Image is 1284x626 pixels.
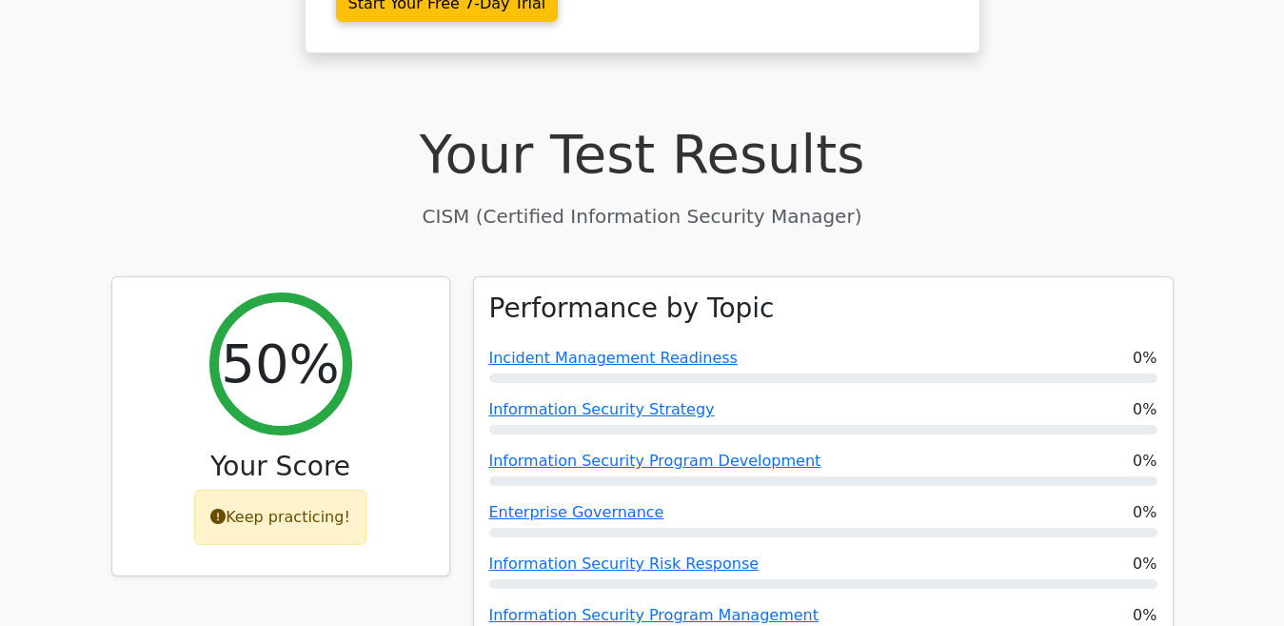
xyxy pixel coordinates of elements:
a: Incident Management Readiness [489,349,738,367]
a: Information Security Program Management [489,606,819,624]
span: 0% [1133,347,1156,370]
h3: Performance by Topic [489,293,775,325]
span: 0% [1133,553,1156,576]
p: CISM (Certified Information Security Manager) [111,202,1174,231]
span: 0% [1133,501,1156,524]
a: Information Security Program Development [489,452,821,470]
span: 0% [1133,398,1156,421]
a: Enterprise Governance [489,503,664,521]
div: Keep practicing! [194,490,366,545]
a: Information Security Risk Response [489,555,760,573]
h2: 50% [221,332,339,395]
a: Information Security Strategy [489,400,715,418]
span: 0% [1133,450,1156,473]
h1: Your Test Results [111,122,1174,186]
h3: Your Score [128,451,434,483]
